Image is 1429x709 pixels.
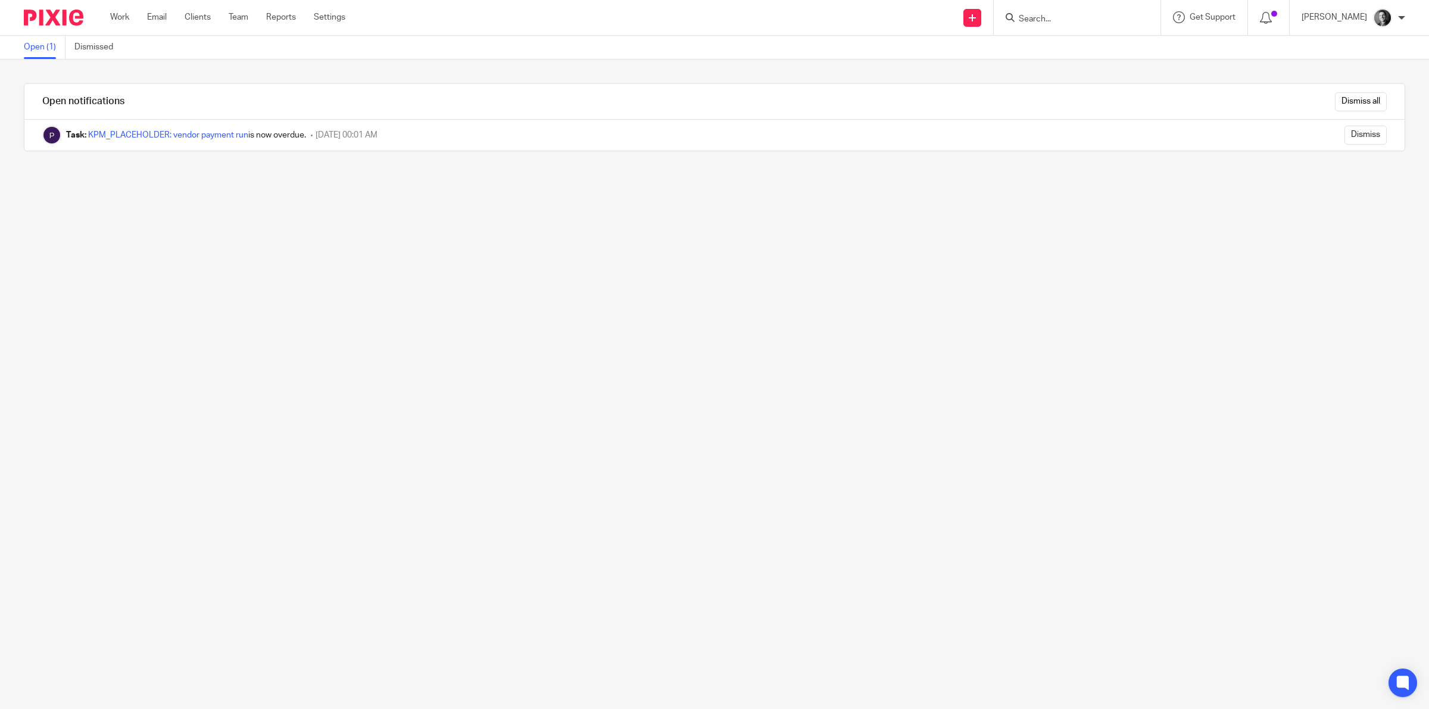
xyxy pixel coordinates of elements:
[42,95,124,108] h1: Open notifications
[316,131,377,139] span: [DATE] 00:01 AM
[147,11,167,23] a: Email
[74,36,122,59] a: Dismissed
[1373,8,1392,27] img: DSC_9061-3.jpg
[1344,126,1387,145] input: Dismiss
[1018,14,1125,25] input: Search
[185,11,211,23] a: Clients
[24,36,65,59] a: Open (1)
[1302,11,1367,23] p: [PERSON_NAME]
[88,131,248,139] a: KPM_PLACEHOLDER: vendor payment run
[266,11,296,23] a: Reports
[314,11,345,23] a: Settings
[110,11,129,23] a: Work
[1190,13,1235,21] span: Get Support
[1335,92,1387,111] input: Dismiss all
[66,131,86,139] b: Task:
[66,129,306,141] div: is now overdue.
[24,10,83,26] img: Pixie
[42,126,61,145] img: Pixie
[229,11,248,23] a: Team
